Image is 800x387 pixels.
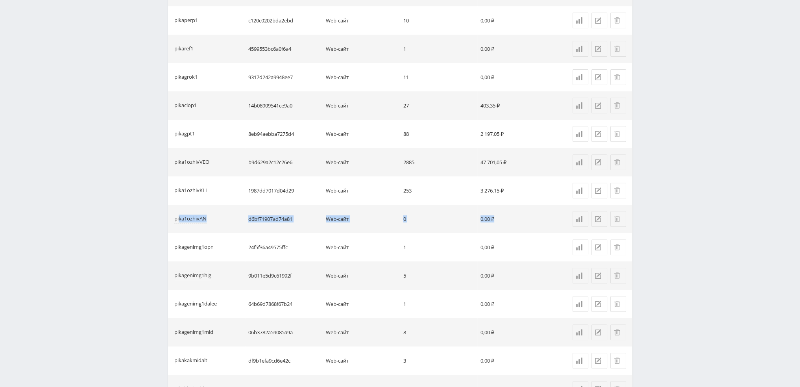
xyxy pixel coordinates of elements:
[573,211,588,227] a: Статистика
[400,120,477,148] td: 88
[174,158,209,167] div: pika1ozhivVEO
[477,233,555,261] td: 0,00 ₽
[174,356,207,365] div: pikakakmidalt
[323,318,400,346] td: Web-сайт
[477,205,555,233] td: 0,00 ₽
[400,148,477,176] td: 2885
[323,261,400,290] td: Web-сайт
[477,318,555,346] td: 0,00 ₽
[245,63,323,91] td: 9317d242a9948ee7
[323,346,400,375] td: Web-сайт
[323,233,400,261] td: Web-сайт
[591,296,607,312] button: Редактировать
[245,148,323,176] td: b9d629a2c12c26e6
[400,63,477,91] td: 11
[174,186,207,195] div: pika1ozhivKLI
[400,233,477,261] td: 1
[591,239,607,255] button: Редактировать
[400,35,477,63] td: 1
[573,41,588,57] a: Статистика
[400,205,477,233] td: 0
[477,176,555,205] td: 3 276,15 ₽
[400,91,477,120] td: 27
[323,120,400,148] td: Web-сайт
[323,176,400,205] td: Web-сайт
[610,69,626,85] button: Удалить
[174,73,198,82] div: pikagrok1
[591,324,607,340] button: Редактировать
[323,35,400,63] td: Web-сайт
[573,183,588,198] a: Статистика
[610,13,626,28] button: Удалить
[610,353,626,368] button: Удалить
[477,63,555,91] td: 0,00 ₽
[245,205,323,233] td: d6bf71907ad74a81
[573,154,588,170] a: Статистика
[174,243,214,252] div: pikagenimg1opn
[610,268,626,283] button: Удалить
[323,148,400,176] td: Web-сайт
[174,16,198,25] div: pikaperp1
[400,346,477,375] td: 3
[245,176,323,205] td: 1987dd7017d04d29
[245,233,323,261] td: 24f5f36a49575ffc
[477,6,555,35] td: 0,00 ₽
[174,271,211,280] div: pikagenimg1hig
[573,98,588,113] a: Статистика
[323,6,400,35] td: Web-сайт
[245,120,323,148] td: 8eb94aebba7275d4
[573,69,588,85] a: Статистика
[591,13,607,28] button: Редактировать
[573,353,588,368] a: Статистика
[400,290,477,318] td: 1
[245,6,323,35] td: c120c0202bda2ebd
[610,126,626,142] button: Удалить
[174,130,195,139] div: pikagpt1
[174,44,193,54] div: pikaref1
[591,69,607,85] button: Редактировать
[573,324,588,340] a: Статистика
[477,261,555,290] td: 0,00 ₽
[591,126,607,142] button: Редактировать
[400,176,477,205] td: 253
[477,35,555,63] td: 0,00 ₽
[400,261,477,290] td: 5
[573,126,588,142] a: Статистика
[323,63,400,91] td: Web-сайт
[610,296,626,312] button: Удалить
[477,346,555,375] td: 0,00 ₽
[174,300,217,309] div: pikagenimg1dalee
[323,91,400,120] td: Web-сайт
[610,41,626,57] button: Удалить
[400,318,477,346] td: 8
[245,318,323,346] td: 06b3782a59085a9a
[610,183,626,198] button: Удалить
[245,261,323,290] td: 9b011e5d9c61992f
[591,353,607,368] button: Редактировать
[610,211,626,227] button: Удалить
[323,205,400,233] td: Web-сайт
[573,13,588,28] a: Статистика
[573,296,588,312] a: Статистика
[400,6,477,35] td: 10
[591,41,607,57] button: Редактировать
[245,346,323,375] td: df9b1efa9cd6e42c
[591,98,607,113] button: Редактировать
[174,215,207,224] div: pika1ozhivAN
[245,91,323,120] td: 14b08909541ce9a0
[477,290,555,318] td: 0,00 ₽
[591,268,607,283] button: Редактировать
[174,328,213,337] div: pikagenimg1mid
[573,268,588,283] a: Статистика
[610,154,626,170] button: Удалить
[323,290,400,318] td: Web-сайт
[610,239,626,255] button: Удалить
[591,183,607,198] button: Редактировать
[477,91,555,120] td: 403,35 ₽
[477,120,555,148] td: 2 197,05 ₽
[477,148,555,176] td: 47 701,05 ₽
[245,35,323,63] td: 4599553bc6a0f6a4
[573,239,588,255] a: Статистика
[610,98,626,113] button: Удалить
[591,211,607,227] button: Редактировать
